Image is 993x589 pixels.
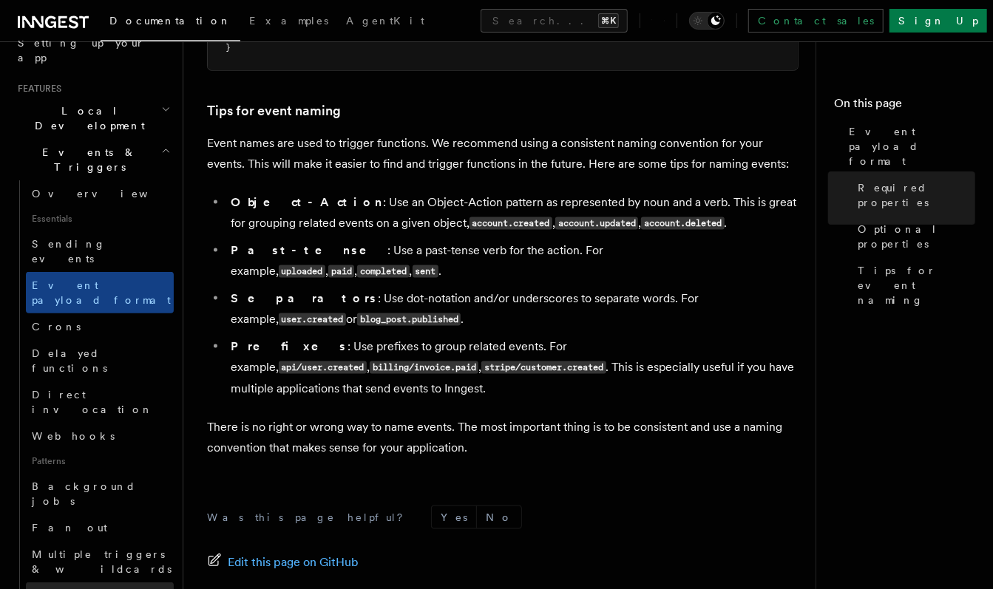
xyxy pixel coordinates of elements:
[32,548,172,575] span: Multiple triggers & wildcards
[32,279,171,306] span: Event payload format
[357,265,409,278] code: completed
[32,430,115,442] span: Webhooks
[641,217,724,230] code: account.deleted
[226,288,799,330] li: : Use dot-notation and/or underscores to separate words. For example, or .
[231,195,383,209] strong: Object-Action
[226,42,231,52] span: }
[101,4,240,41] a: Documentation
[26,514,174,541] a: Fan out
[32,347,107,374] span: Delayed functions
[852,257,975,313] a: Tips for event naming
[207,553,359,573] a: Edit this page on GitHub
[432,506,476,528] button: Yes
[834,95,975,118] h4: On this page
[226,336,799,399] li: : Use prefixes to group related events. For example, , , . This is especially useful if you have ...
[207,133,799,174] p: Event names are used to trigger functions. We recommend using a consistent naming convention for ...
[240,4,337,40] a: Examples
[413,265,438,278] code: sent
[748,9,884,33] a: Contact sales
[12,30,174,71] a: Setting up your app
[26,473,174,514] a: Background jobs
[207,417,799,458] p: There is no right or wrong way to name events. The most important thing is to be consistent and u...
[26,423,174,449] a: Webhooks
[337,4,433,40] a: AgentKit
[370,361,478,374] code: billing/invoice.paid
[12,98,174,139] button: Local Development
[858,222,975,251] span: Optional properties
[12,145,161,174] span: Events & Triggers
[279,361,367,374] code: api/user.created
[32,522,107,534] span: Fan out
[470,217,552,230] code: account.created
[26,541,174,582] a: Multiple triggers & wildcards
[207,101,341,121] a: Tips for event naming
[32,389,153,415] span: Direct invocation
[477,506,521,528] button: No
[481,9,628,33] button: Search...⌘K
[26,381,174,423] a: Direct invocation
[481,361,606,374] code: stripe/customer.created
[889,9,987,33] a: Sign Up
[852,174,975,216] a: Required properties
[328,265,354,278] code: paid
[852,216,975,257] a: Optional properties
[109,15,231,27] span: Documentation
[32,238,106,265] span: Sending events
[226,240,799,282] li: : Use a past-tense verb for the action. For example, , , , .
[12,139,174,180] button: Events & Triggers
[26,272,174,313] a: Event payload format
[32,188,184,200] span: Overview
[26,231,174,272] a: Sending events
[249,15,328,27] span: Examples
[279,265,325,278] code: uploaded
[858,263,975,307] span: Tips for event naming
[279,313,346,326] code: user.created
[12,103,161,133] span: Local Development
[226,192,799,234] li: : Use an Object-Action pattern as represented by noun and a verb. This is great for grouping rela...
[555,217,638,230] code: account.updated
[26,340,174,381] a: Delayed functions
[858,180,975,210] span: Required properties
[849,124,975,168] span: Event payload format
[598,13,619,28] kbd: ⌘K
[26,180,174,207] a: Overview
[32,480,136,507] span: Background jobs
[26,207,174,231] span: Essentials
[231,339,348,353] strong: Prefixes
[207,510,413,525] p: Was this page helpful?
[346,15,424,27] span: AgentKit
[231,243,387,257] strong: Past-tense
[231,291,378,305] strong: Separators
[228,553,359,573] span: Edit this page on GitHub
[689,12,725,30] button: Toggle dark mode
[26,313,174,340] a: Crons
[26,449,174,473] span: Patterns
[32,321,81,333] span: Crons
[12,83,61,95] span: Features
[843,118,975,174] a: Event payload format
[357,313,461,326] code: blog_post.published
